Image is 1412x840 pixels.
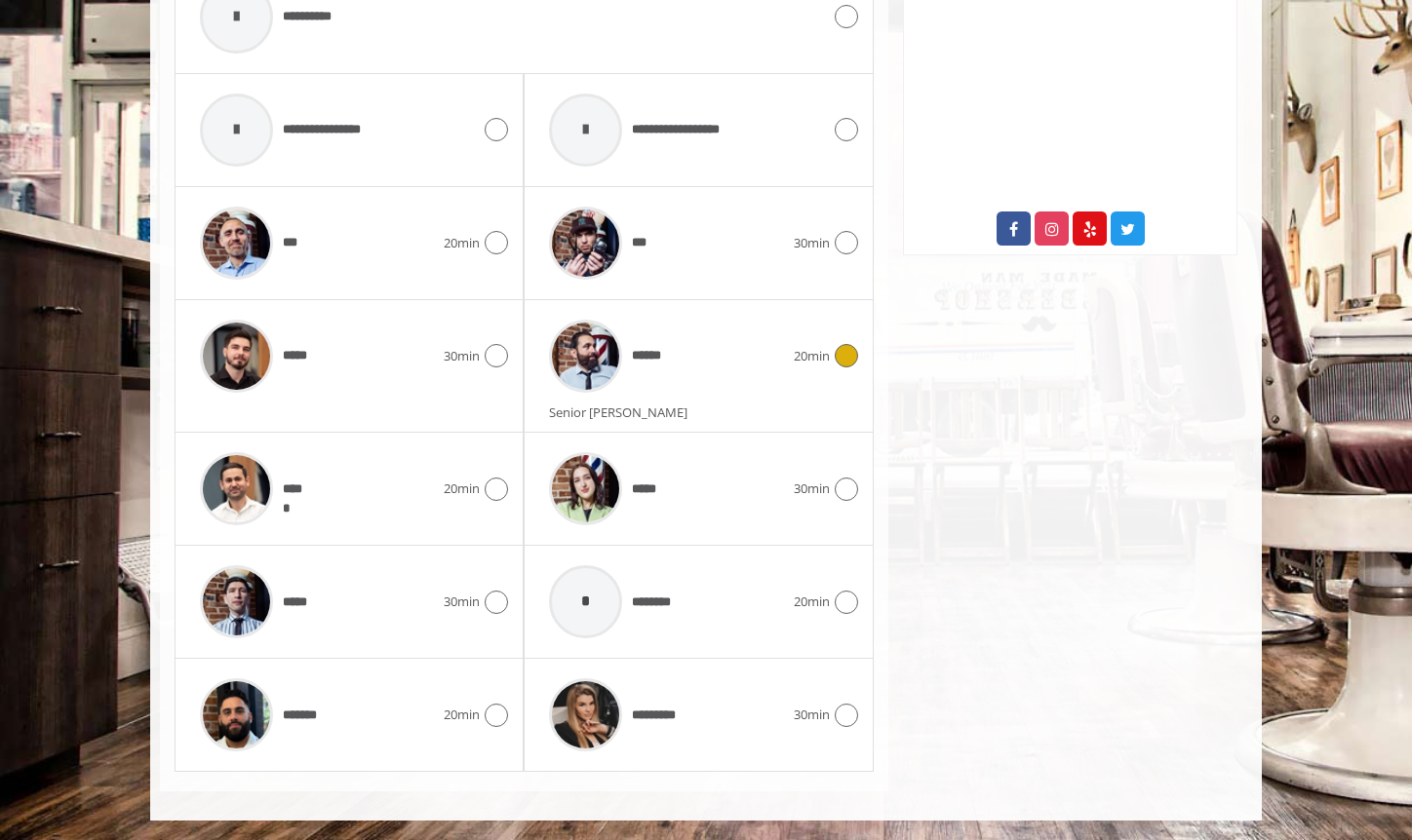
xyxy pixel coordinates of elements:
span: 30min [794,705,830,725]
span: 20min [444,478,480,499]
span: Senior [PERSON_NAME] [549,403,697,421]
span: 20min [794,346,830,366]
span: 20min [794,592,830,612]
span: 30min [444,346,480,366]
span: 20min [444,233,480,253]
span: 30min [794,233,830,253]
span: 20min [444,705,480,725]
span: 30min [794,478,830,499]
span: 30min [444,592,480,612]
